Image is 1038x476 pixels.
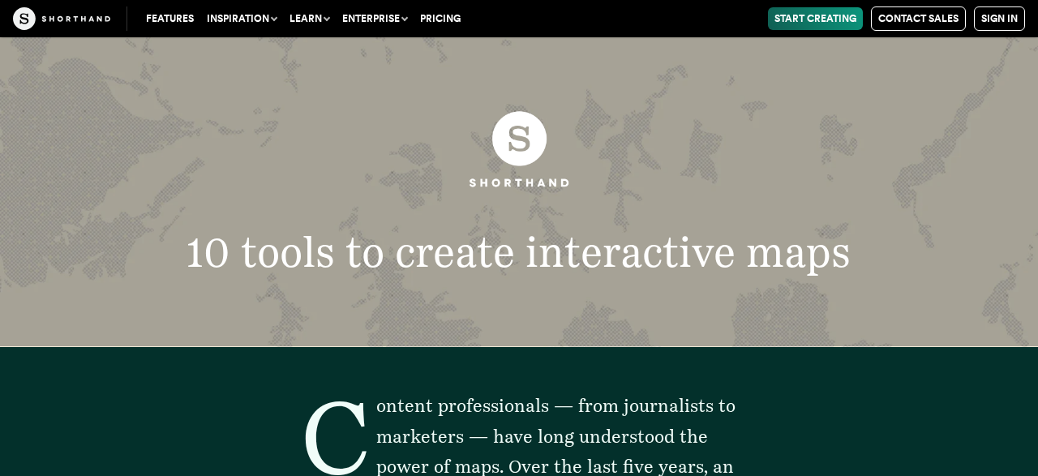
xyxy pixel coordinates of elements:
a: Pricing [414,7,467,30]
button: Enterprise [336,7,414,30]
a: Features [139,7,200,30]
a: Contact Sales [871,6,966,31]
button: Inspiration [200,7,283,30]
a: Start Creating [768,7,863,30]
img: The Craft [13,7,110,30]
h1: 10 tools to create interactive maps [100,231,937,272]
a: Sign in [974,6,1025,31]
button: Learn [283,7,336,30]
